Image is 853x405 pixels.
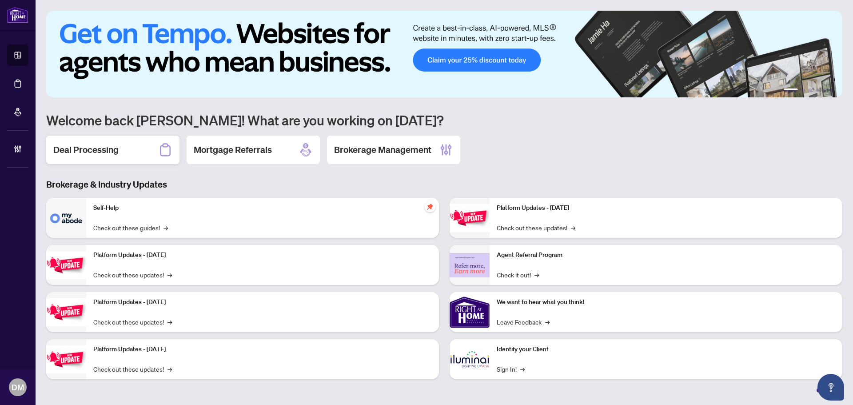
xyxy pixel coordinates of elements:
[46,345,86,373] img: Platform Updates - July 8, 2025
[571,223,575,233] span: →
[520,364,525,374] span: →
[497,345,835,354] p: Identify your Client
[93,297,432,307] p: Platform Updates - [DATE]
[497,297,835,307] p: We want to hear what you think!
[801,88,805,92] button: 2
[46,178,842,191] h3: Brokerage & Industry Updates
[450,339,490,379] img: Identify your Client
[497,364,525,374] a: Sign In!→
[167,270,172,280] span: →
[93,250,432,260] p: Platform Updates - [DATE]
[46,251,86,279] img: Platform Updates - September 16, 2025
[830,88,833,92] button: 6
[817,374,844,401] button: Open asap
[7,7,28,23] img: logo
[194,144,272,156] h2: Mortgage Referrals
[450,204,490,232] img: Platform Updates - June 23, 2025
[497,270,539,280] a: Check it out!→
[93,223,168,233] a: Check out these guides!→
[334,144,431,156] h2: Brokerage Management
[46,11,842,97] img: Slide 0
[497,203,835,213] p: Platform Updates - [DATE]
[46,112,842,128] h1: Welcome back [PERSON_NAME]! What are you working on [DATE]?
[93,270,172,280] a: Check out these updates!→
[167,317,172,327] span: →
[12,381,24,393] span: DM
[53,144,119,156] h2: Deal Processing
[497,317,550,327] a: Leave Feedback→
[450,292,490,332] img: We want to hear what you think!
[450,253,490,277] img: Agent Referral Program
[809,88,812,92] button: 3
[46,298,86,326] img: Platform Updates - July 21, 2025
[816,88,819,92] button: 4
[425,201,435,212] span: pushpin
[545,317,550,327] span: →
[167,364,172,374] span: →
[497,250,835,260] p: Agent Referral Program
[93,364,172,374] a: Check out these updates!→
[534,270,539,280] span: →
[823,88,826,92] button: 5
[93,317,172,327] a: Check out these updates!→
[163,223,168,233] span: →
[46,198,86,238] img: Self-Help
[93,203,432,213] p: Self-Help
[784,88,798,92] button: 1
[93,345,432,354] p: Platform Updates - [DATE]
[497,223,575,233] a: Check out these updates!→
